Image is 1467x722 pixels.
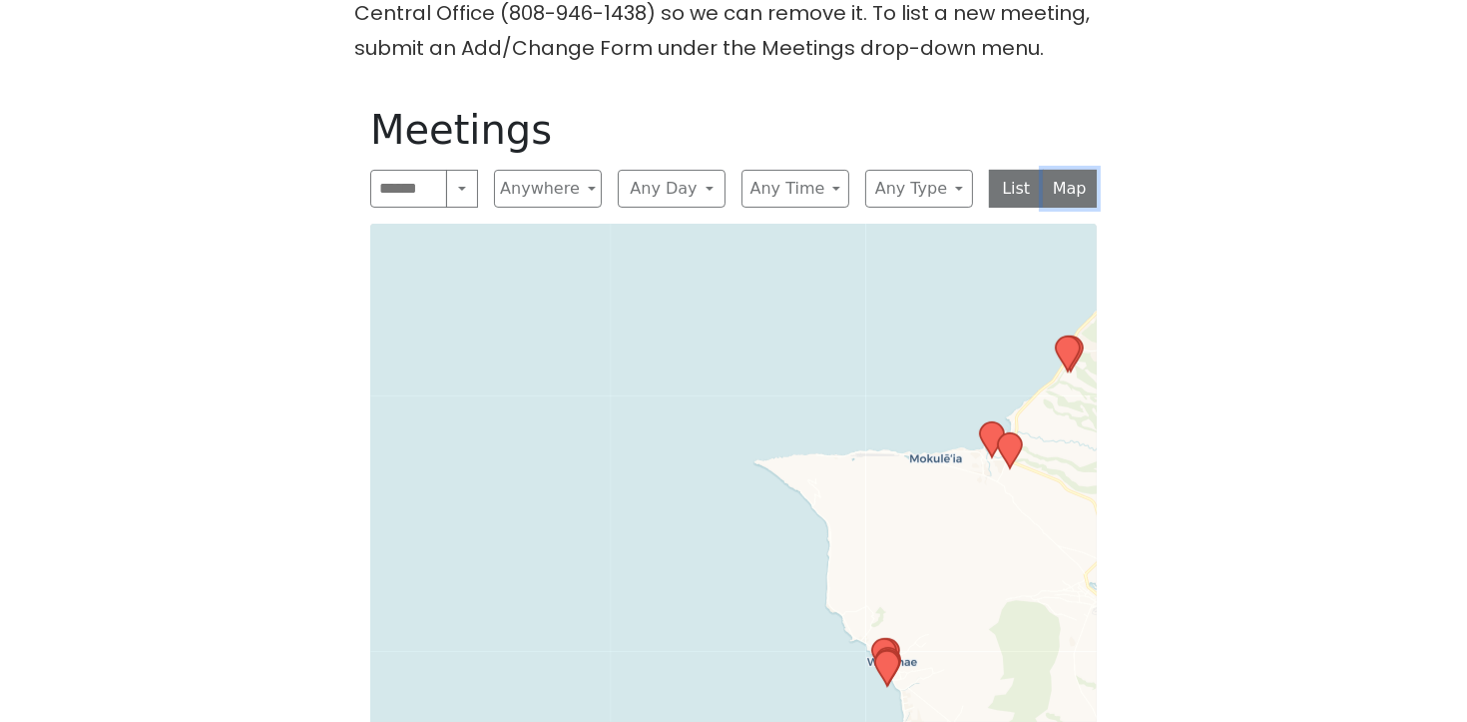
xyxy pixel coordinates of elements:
[370,106,1097,154] h1: Meetings
[865,170,973,208] button: Any Type
[618,170,726,208] button: Any Day
[989,170,1044,208] button: List
[1043,170,1098,208] button: Map
[741,170,849,208] button: Any Time
[446,170,478,208] button: Search
[370,170,447,208] input: Search
[494,170,602,208] button: Anywhere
